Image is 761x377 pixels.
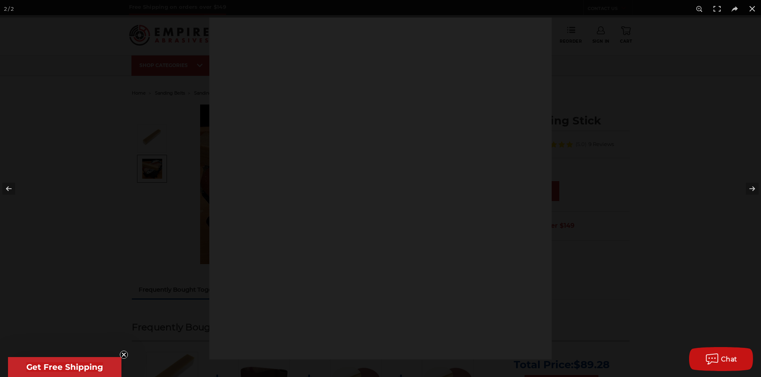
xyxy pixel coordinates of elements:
button: Close teaser [120,351,128,359]
button: Next (arrow right) [733,169,761,209]
span: Chat [721,355,737,363]
button: Chat [689,347,753,371]
div: Get Free ShippingClose teaser [8,357,121,377]
span: Get Free Shipping [26,362,103,372]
